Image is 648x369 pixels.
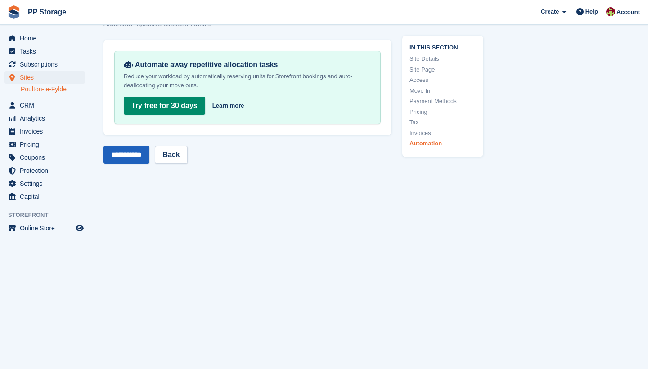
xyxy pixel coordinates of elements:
[409,65,476,74] a: Site Page
[616,8,640,17] span: Account
[21,85,85,94] a: Poulton-le-Fylde
[20,177,74,190] span: Settings
[7,5,21,19] img: stora-icon-8386f47178a22dfd0bd8f6a31ec36ba5ce8667c1dd55bd0f319d3a0aa187defe.svg
[20,32,74,45] span: Home
[20,138,74,151] span: Pricing
[4,151,85,164] a: menu
[20,58,74,71] span: Subscriptions
[409,54,476,63] a: Site Details
[20,151,74,164] span: Coupons
[585,7,598,16] span: Help
[20,99,74,112] span: CRM
[409,97,476,106] a: Payment Methods
[541,7,559,16] span: Create
[4,190,85,203] a: menu
[409,42,476,51] span: In this section
[409,118,476,127] a: Tax
[20,71,74,84] span: Sites
[155,146,187,164] a: Back
[4,222,85,234] a: menu
[20,190,74,203] span: Capital
[212,101,244,110] a: Learn more
[4,99,85,112] a: menu
[24,4,70,19] a: PP Storage
[4,58,85,71] a: menu
[4,138,85,151] a: menu
[409,139,476,148] a: Automation
[8,211,90,220] span: Storefront
[20,45,74,58] span: Tasks
[409,128,476,137] a: Invoices
[20,112,74,125] span: Analytics
[4,125,85,138] a: menu
[409,76,476,85] a: Access
[124,60,371,69] div: Automate away repetitive allocation tasks
[20,164,74,177] span: Protection
[74,223,85,234] a: Preview store
[4,112,85,125] a: menu
[124,97,205,115] a: Try free for 30 days
[4,177,85,190] a: menu
[4,164,85,177] a: menu
[409,107,476,116] a: Pricing
[4,71,85,84] a: menu
[409,86,476,95] a: Move In
[20,222,74,234] span: Online Store
[20,125,74,138] span: Invoices
[4,45,85,58] a: menu
[4,32,85,45] a: menu
[124,72,371,90] p: Reduce your workload by automatically reserving units for Storefront bookings and auto-deallocati...
[606,7,615,16] img: Max Allen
